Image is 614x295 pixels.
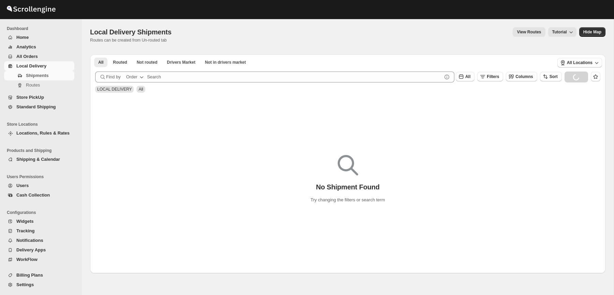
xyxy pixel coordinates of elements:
p: No Shipment Found [316,183,380,191]
input: Search [147,72,442,82]
span: All [98,60,103,65]
span: Drivers Market [167,60,195,65]
span: Find by [106,74,121,80]
img: Empty search results [338,155,358,175]
button: Sort [540,72,562,81]
span: Tracking [16,228,34,233]
button: Routed [109,58,131,67]
span: Local Delivery [16,63,46,68]
button: Routes [4,80,74,90]
span: LOCAL DELIVERY [97,87,132,92]
span: Local Delivery Shipments [90,28,172,36]
span: WorkFlow [16,257,38,262]
button: Unrouted [133,58,162,67]
span: Sort [550,74,558,79]
button: view route [513,27,545,37]
button: Tutorial [548,27,576,37]
span: Locations, Rules & Rates [16,130,70,136]
button: Users [4,181,74,190]
span: Dashboard [7,26,77,31]
button: All [456,72,474,81]
span: All [138,87,143,92]
span: Store PickUp [16,95,44,100]
button: Billing Plans [4,270,74,280]
button: All Locations [557,58,602,67]
button: Notifications [4,236,74,245]
span: Store Locations [7,122,77,127]
button: WorkFlow [4,255,74,264]
span: Hide Map [583,29,601,35]
span: Home [16,35,29,40]
span: Delivery Apps [16,247,46,252]
span: All Orders [16,54,38,59]
span: View Routes [517,29,541,35]
p: Try changing the filters or search term [310,197,385,203]
button: Settings [4,280,74,290]
button: Home [4,33,74,42]
button: Shipments [4,71,74,80]
span: Cash Collection [16,192,50,198]
span: Columns [515,74,533,79]
button: Order [122,72,149,82]
button: Delivery Apps [4,245,74,255]
span: Widgets [16,219,33,224]
span: Shipments [26,73,48,78]
span: Users Permissions [7,174,77,180]
span: Billing Plans [16,273,43,278]
span: Notifications [16,238,43,243]
span: Shipping & Calendar [16,157,60,162]
span: All [465,74,470,79]
span: Analytics [16,44,36,49]
button: Analytics [4,42,74,52]
span: Not in drivers market [205,60,246,65]
span: Routed [113,60,127,65]
button: Cash Collection [4,190,74,200]
button: All Orders [4,52,74,61]
button: Filters [477,72,503,81]
button: All [94,58,107,67]
div: Order [126,74,137,80]
span: Routes [26,82,40,88]
button: Widgets [4,217,74,226]
span: Settings [16,282,34,287]
span: Filters [487,74,499,79]
span: Not routed [137,60,158,65]
button: Map action label [579,27,605,37]
span: All Locations [567,60,593,65]
button: Un-claimable [201,58,250,67]
button: Locations, Rules & Rates [4,128,74,138]
button: Shipping & Calendar [4,155,74,164]
button: Tracking [4,226,74,236]
span: Users [16,183,29,188]
span: Configurations [7,210,77,215]
button: Columns [506,72,537,81]
span: Standard Shipping [16,104,56,109]
span: Tutorial [552,30,567,35]
p: Routes can be created from Un-routed tab [90,37,174,43]
button: Claimable [163,58,199,67]
span: Products and Shipping [7,148,77,153]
